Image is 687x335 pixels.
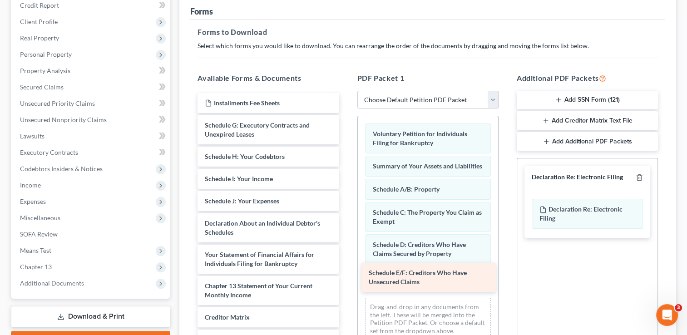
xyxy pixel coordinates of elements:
[517,111,658,130] button: Add Creditor Matrix Text File
[20,132,44,140] span: Lawsuits
[13,226,170,242] a: SOFA Review
[214,99,280,107] span: Installments Fee Sheets
[20,165,103,172] span: Codebtors Insiders & Notices
[13,95,170,112] a: Unsecured Priority Claims
[205,251,314,267] span: Your Statement of Financial Affairs for Individuals Filing for Bankruptcy
[11,306,170,327] a: Download & Print
[20,263,52,271] span: Chapter 13
[198,73,339,84] h5: Available Forms & Documents
[13,112,170,128] a: Unsecured Nonpriority Claims
[205,219,320,236] span: Declaration About an Individual Debtor's Schedules
[20,83,64,91] span: Secured Claims
[357,73,499,84] h5: PDF Packet 1
[20,197,46,205] span: Expenses
[205,282,312,299] span: Chapter 13 Statement of Your Current Monthly Income
[205,175,273,182] span: Schedule I: Your Income
[20,116,107,123] span: Unsecured Nonpriority Claims
[20,67,70,74] span: Property Analysis
[20,50,72,58] span: Personal Property
[190,6,213,17] div: Forms
[373,130,467,147] span: Voluntary Petition for Individuals Filing for Bankruptcy
[205,153,285,160] span: Schedule H: Your Codebtors
[369,269,467,286] span: Schedule E/F: Creditors Who Have Unsecured Claims
[532,173,623,182] div: Declaration Re: Electronic Filing
[373,208,482,225] span: Schedule C: The Property You Claim as Exempt
[198,41,658,50] p: Select which forms you would like to download. You can rearrange the order of the documents by dr...
[20,214,60,222] span: Miscellaneous
[205,121,310,138] span: Schedule G: Executory Contracts and Unexpired Leases
[13,63,170,79] a: Property Analysis
[13,144,170,161] a: Executory Contracts
[373,241,466,257] span: Schedule D: Creditors Who Have Claims Secured by Property
[205,313,250,321] span: Creditor Matrix
[539,205,623,222] span: Declaration Re: Electronic Filing
[20,181,41,189] span: Income
[20,148,78,156] span: Executory Contracts
[13,79,170,95] a: Secured Claims
[198,27,658,38] h5: Forms to Download
[517,73,658,84] h5: Additional PDF Packets
[20,34,59,42] span: Real Property
[20,279,84,287] span: Additional Documents
[20,1,59,9] span: Credit Report
[656,304,678,326] iframe: Intercom live chat
[373,185,440,193] span: Schedule A/B: Property
[20,99,95,107] span: Unsecured Priority Claims
[517,91,658,110] button: Add SSN Form (121)
[205,197,279,205] span: Schedule J: Your Expenses
[373,162,482,170] span: Summary of Your Assets and Liabilities
[20,246,51,254] span: Means Test
[20,230,58,238] span: SOFA Review
[517,132,658,151] button: Add Additional PDF Packets
[13,128,170,144] a: Lawsuits
[675,304,682,311] span: 3
[20,18,58,25] span: Client Profile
